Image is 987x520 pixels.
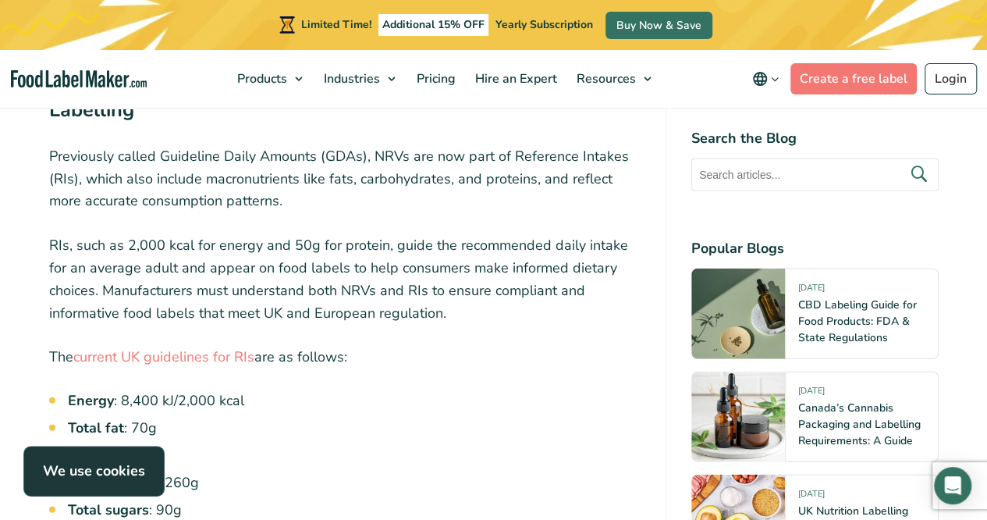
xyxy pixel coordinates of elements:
h4: Popular Blogs [691,238,939,259]
span: Additional 15% OFF [378,14,488,36]
strong: We use cookies [43,461,145,480]
a: Buy Now & Save [605,12,712,39]
a: Canada’s Cannabis Packaging and Labelling Requirements: A Guide [798,401,921,448]
strong: Total fat [68,418,124,437]
li: : 70g [68,418,641,439]
a: Pricing [407,50,462,108]
a: Hire an Expert [466,50,563,108]
span: Products [233,70,289,87]
h4: Search the Blog [691,128,939,149]
span: [DATE] [798,488,825,506]
strong: Total sugars [68,500,149,519]
a: Login [925,63,977,94]
span: Resources [572,70,637,87]
a: Industries [314,50,403,108]
a: CBD Labeling Guide for Food Products: FDA & State Regulations [798,297,917,345]
strong: Energy [68,391,114,410]
span: Limited Time! [301,17,371,32]
span: Yearly Subscription [495,17,593,32]
p: The are as follows: [49,346,641,369]
div: Open Intercom Messenger [934,467,971,504]
strong: Reference Intakes (RIs) in [GEOGRAPHIC_DATA] Food Labelling [49,66,552,123]
li: : 8,400 kJ/2,000 kcal [68,390,641,411]
li: : 20g [68,445,641,466]
a: Resources [567,50,659,108]
span: [DATE] [798,282,825,300]
li: : 260g [68,472,641,493]
span: Industries [319,70,382,87]
span: [DATE] [798,385,825,403]
a: Create a free label [790,63,917,94]
a: Products [228,50,311,108]
input: Search articles... [691,158,939,191]
p: Previously called Guideline Daily Amounts (GDAs), NRVs are now part of Reference Intakes (RIs), w... [49,145,641,212]
span: Hire an Expert [470,70,559,87]
a: current UK guidelines for RIs [73,347,254,366]
p: RIs, such as 2,000 kcal for energy and 50g for protein, guide the recommended daily intake for an... [49,234,641,324]
span: Pricing [412,70,457,87]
